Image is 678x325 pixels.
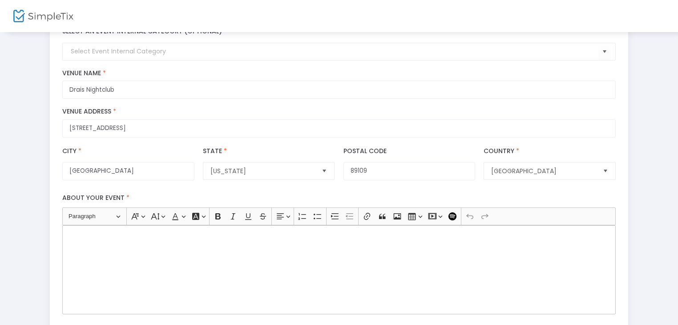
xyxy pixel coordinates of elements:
[599,162,612,179] button: Select
[71,47,598,56] input: Select Event Internal Category
[491,167,595,175] span: [GEOGRAPHIC_DATA]
[598,43,611,61] button: Select
[343,146,387,156] label: Postal Code
[62,119,615,138] input: Where will the event be taking place?
[318,162,331,179] button: Select
[65,210,125,223] button: Paragraph
[203,146,229,156] label: State
[62,207,615,225] div: Editor toolbar
[58,189,620,207] label: About your event
[62,162,194,180] input: City
[484,146,521,156] label: Country
[62,146,83,156] label: City
[69,211,115,222] span: Paragraph
[62,108,615,116] label: Venue Address
[210,167,315,175] span: [US_STATE]
[62,81,615,99] input: What is the name of this venue?
[62,69,615,77] label: Venue Name
[62,225,615,314] div: Rich Text Editor, main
